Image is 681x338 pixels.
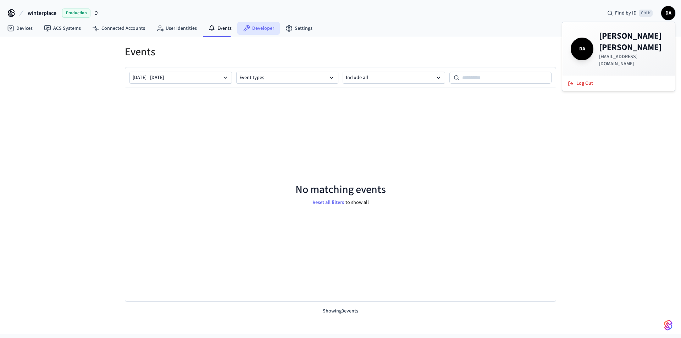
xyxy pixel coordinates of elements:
[345,199,369,206] p: to show all
[295,183,386,196] p: No matching events
[151,22,203,35] a: User Identities
[661,6,675,20] button: DA
[125,46,556,59] h1: Events
[639,10,653,17] span: Ctrl K
[62,9,90,18] span: Production
[125,307,556,315] p: Showing 0 events
[38,22,87,35] a: ACS Systems
[343,72,445,84] button: Include all
[129,72,232,84] button: [DATE] - [DATE]
[237,22,280,35] a: Developer
[662,7,675,20] span: DA
[564,78,674,89] button: Log Out
[280,22,318,35] a: Settings
[203,22,237,35] a: Events
[664,320,672,331] img: SeamLogoGradient.69752ec5.svg
[602,7,658,20] div: Find by IDCtrl K
[236,72,339,84] button: Event types
[599,53,666,67] p: [EMAIL_ADDRESS][DOMAIN_NAME]
[1,22,38,35] a: Devices
[28,9,56,17] span: winterplace
[572,39,592,59] span: DA
[615,10,637,17] span: Find by ID
[311,198,345,208] button: Reset all filters
[599,31,666,53] h4: [PERSON_NAME] [PERSON_NAME]
[87,22,151,35] a: Connected Accounts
